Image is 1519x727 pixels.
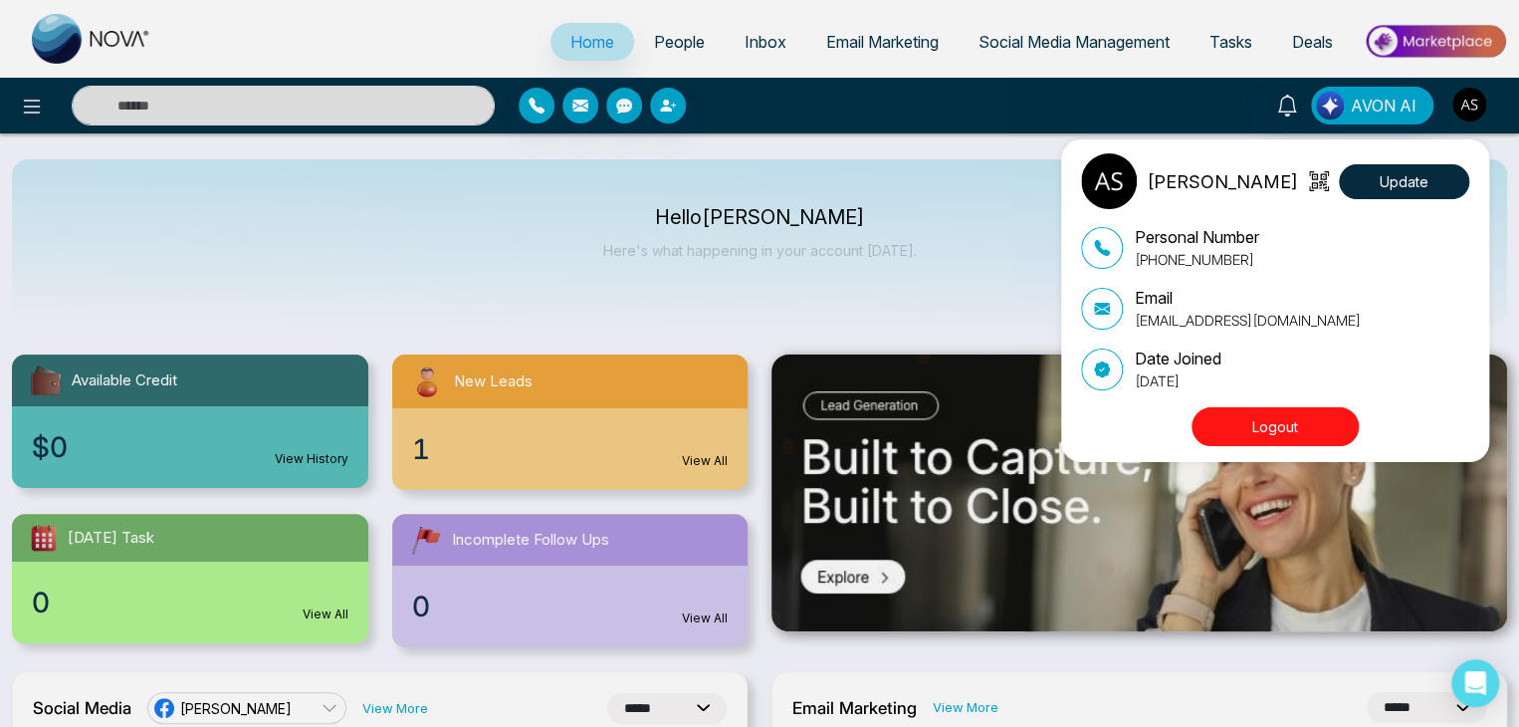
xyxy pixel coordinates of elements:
p: [DATE] [1135,370,1221,391]
button: Update [1339,164,1469,199]
p: [PERSON_NAME] [1147,168,1298,195]
p: [EMAIL_ADDRESS][DOMAIN_NAME] [1135,310,1361,331]
div: Open Intercom Messenger [1451,659,1499,707]
p: Date Joined [1135,347,1221,370]
p: [PHONE_NUMBER] [1135,249,1259,270]
p: Personal Number [1135,225,1259,249]
button: Logout [1192,407,1359,446]
p: Email [1135,286,1361,310]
